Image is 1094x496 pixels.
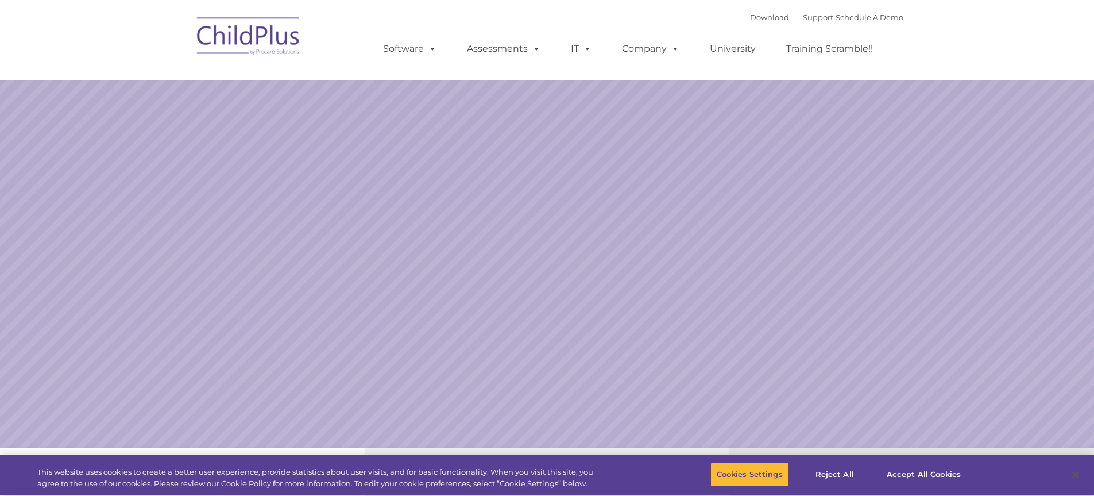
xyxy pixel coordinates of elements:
[372,37,448,60] a: Software
[698,37,767,60] a: University
[799,463,871,487] button: Reject All
[559,37,603,60] a: IT
[880,463,967,487] button: Accept All Cookies
[836,13,903,22] a: Schedule A Demo
[803,13,833,22] a: Support
[191,9,306,67] img: ChildPlus by Procare Solutions
[1063,462,1088,487] button: Close
[37,467,602,489] div: This website uses cookies to create a better user experience, provide statistics about user visit...
[455,37,552,60] a: Assessments
[750,13,789,22] a: Download
[710,463,789,487] button: Cookies Settings
[775,37,884,60] a: Training Scramble!!
[750,13,903,22] font: |
[610,37,691,60] a: Company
